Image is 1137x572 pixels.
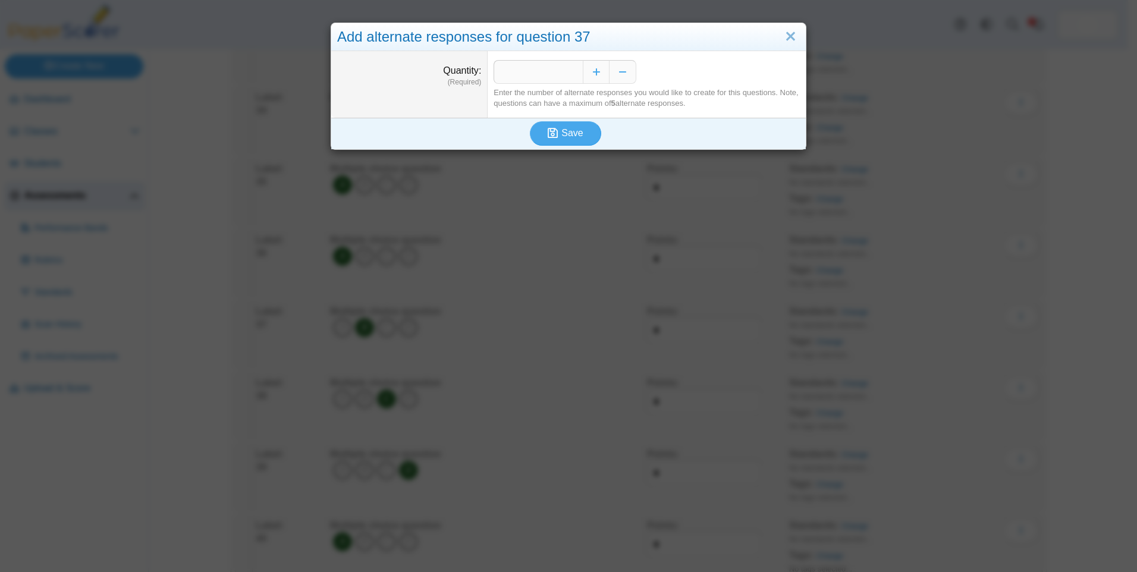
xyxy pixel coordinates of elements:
div: Add alternate responses for question 37 [331,23,806,51]
button: Decrease [610,60,636,84]
a: Close [781,27,800,47]
button: Increase [583,60,610,84]
span: Save [561,128,583,138]
b: 5 [611,99,615,108]
label: Quantity [443,65,481,76]
button: Save [530,121,601,145]
dfn: (Required) [337,77,481,87]
div: Enter the number of alternate responses you would like to create for this questions. Note, questi... [494,87,800,109]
